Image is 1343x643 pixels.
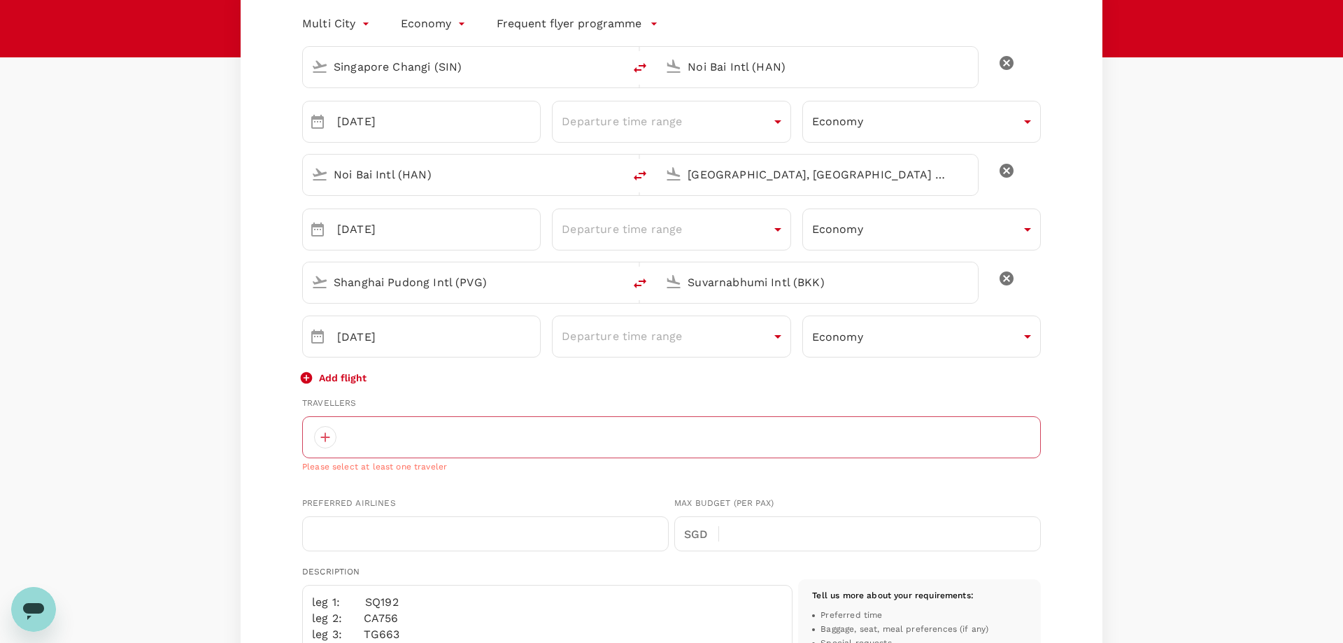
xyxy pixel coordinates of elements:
[302,497,669,511] div: Preferred Airlines
[623,267,657,300] button: delete
[802,319,1041,354] div: Economy
[820,623,988,637] span: Baggage, seat, meal preferences (if any)
[337,101,541,143] input: Travel date
[562,113,768,130] p: Departure time range
[968,281,971,283] button: Open
[334,56,594,78] input: Depart from
[334,164,594,185] input: Depart from
[623,159,657,192] button: delete
[302,460,1041,474] p: Please select at least one traveler
[562,328,768,345] p: Departure time range
[334,271,594,293] input: Depart from
[623,51,657,85] button: delete
[302,567,360,577] span: Description
[688,271,948,293] input: Going to
[319,371,367,385] p: Add flight
[302,371,367,385] button: Add flight
[304,323,332,351] button: Choose date, selected date is Nov 9, 2025
[552,104,790,139] div: Departure time range
[812,591,974,600] span: Tell us more about your requirements :
[401,13,469,35] div: Economy
[497,15,658,32] button: Frequent flyer programme
[302,13,373,35] div: Multi City
[11,587,56,632] iframe: Schaltfläche zum Öffnen des Messaging-Fensters
[562,221,768,238] p: Departure time range
[688,164,948,185] input: Going to
[802,104,1041,139] div: Economy
[688,56,948,78] input: Going to
[802,212,1041,247] div: Economy
[304,215,332,243] button: Choose date, selected date is Nov 1, 2025
[304,108,332,136] button: Choose date, selected date is Oct 30, 2025
[497,15,641,32] p: Frequent flyer programme
[552,211,790,247] div: Departure time range
[968,65,971,68] button: Open
[613,65,616,68] button: Open
[990,46,1023,80] button: delete
[990,262,1023,295] button: delete
[820,609,882,623] span: Preferred time
[337,209,541,250] input: Travel date
[613,173,616,176] button: Open
[552,319,790,355] div: Departure time range
[990,154,1023,188] button: delete
[337,316,541,358] input: Travel date
[613,281,616,283] button: Open
[684,526,718,543] p: SGD
[968,173,971,176] button: Open
[302,397,1041,411] div: Travellers
[674,497,1041,511] div: Max Budget (per pax)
